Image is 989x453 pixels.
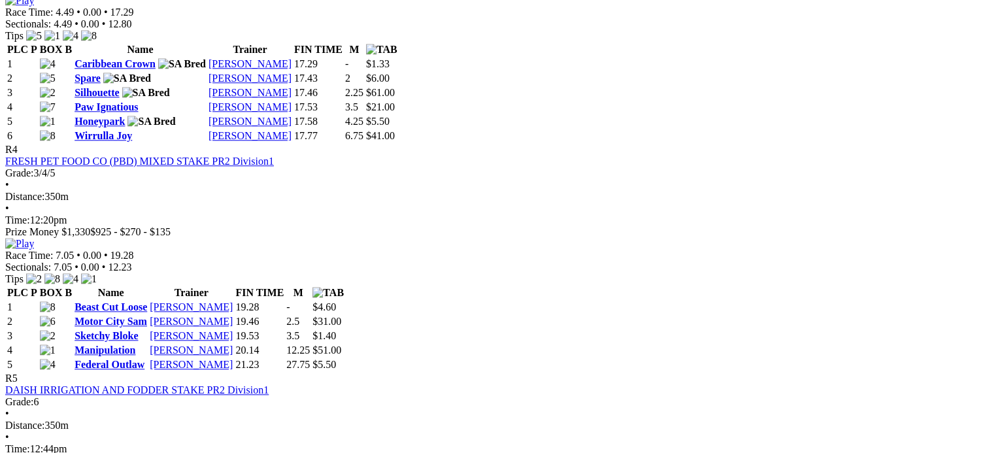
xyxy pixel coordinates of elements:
[5,144,18,155] span: R4
[75,301,147,312] a: Beast Cut Loose
[104,250,108,261] span: •
[83,7,101,18] span: 0.00
[312,287,344,299] img: TAB
[63,30,78,42] img: 4
[5,273,24,284] span: Tips
[40,316,56,327] img: 6
[5,214,30,226] span: Time:
[31,287,37,298] span: P
[366,58,390,69] span: $1.33
[40,116,56,127] img: 1
[7,344,38,357] td: 4
[110,250,134,261] span: 19.28
[122,87,170,99] img: SA Bred
[40,330,56,342] img: 2
[5,156,274,167] a: FRESH PET FOOD CO (PBD) MIXED STAKE PR2 Division1
[293,58,343,71] td: 17.29
[74,43,207,56] th: Name
[108,261,131,273] span: 12.23
[75,58,156,69] a: Caribbean Crown
[44,30,60,42] img: 1
[345,73,350,84] text: 2
[75,116,125,127] a: Honeypark
[74,286,148,299] th: Name
[5,30,24,41] span: Tips
[63,273,78,285] img: 4
[26,273,42,285] img: 2
[150,316,233,327] a: [PERSON_NAME]
[75,330,138,341] a: Sketchy Bloke
[312,330,336,341] span: $1.40
[75,130,132,141] a: Wirrulla Joy
[286,344,310,356] text: 12.25
[209,130,292,141] a: [PERSON_NAME]
[5,431,9,443] span: •
[7,315,38,328] td: 2
[7,86,38,99] td: 3
[293,115,343,128] td: 17.58
[40,359,56,371] img: 4
[26,30,42,42] img: 5
[5,191,44,202] span: Distance:
[293,72,343,85] td: 17.43
[150,301,233,312] a: [PERSON_NAME]
[75,316,147,327] a: Motor City Sam
[40,58,56,70] img: 4
[56,250,74,261] span: 7.05
[7,287,28,298] span: PLC
[235,301,284,314] td: 19.28
[5,7,53,18] span: Race Time:
[40,301,56,313] img: 8
[102,18,106,29] span: •
[366,73,390,84] span: $6.00
[76,250,80,261] span: •
[208,43,292,56] th: Trainer
[344,43,364,56] th: M
[7,329,38,343] td: 3
[5,214,984,226] div: 12:20pm
[103,73,151,84] img: SA Bred
[75,87,119,98] a: Silhouette
[312,344,341,356] span: $51.00
[235,315,284,328] td: 19.46
[286,286,310,299] th: M
[5,238,34,250] img: Play
[108,18,131,29] span: 12.80
[235,286,284,299] th: FIN TIME
[5,167,34,178] span: Grade:
[65,44,72,55] span: B
[40,44,63,55] span: BOX
[345,116,363,127] text: 4.25
[40,130,56,142] img: 8
[75,261,78,273] span: •
[75,101,138,112] a: Paw Ignatious
[293,129,343,143] td: 17.77
[286,301,290,312] text: -
[5,396,34,407] span: Grade:
[209,73,292,84] a: [PERSON_NAME]
[56,7,74,18] span: 4.49
[286,359,310,370] text: 27.75
[40,287,63,298] span: BOX
[209,87,292,98] a: [PERSON_NAME]
[5,203,9,214] span: •
[312,359,336,370] span: $5.50
[40,87,56,99] img: 2
[40,344,56,356] img: 1
[293,43,343,56] th: FIN TIME
[7,301,38,314] td: 1
[293,101,343,114] td: 17.53
[312,301,336,312] span: $4.60
[76,7,80,18] span: •
[366,101,395,112] span: $21.00
[7,44,28,55] span: PLC
[44,273,60,285] img: 8
[150,344,233,356] a: [PERSON_NAME]
[5,384,269,395] a: DAISH IRRIGATION AND FODDER STAKE PR2 Division1
[5,420,44,431] span: Distance:
[54,18,72,29] span: 4.49
[5,373,18,384] span: R5
[65,287,72,298] span: B
[5,396,984,408] div: 6
[235,344,284,357] td: 20.14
